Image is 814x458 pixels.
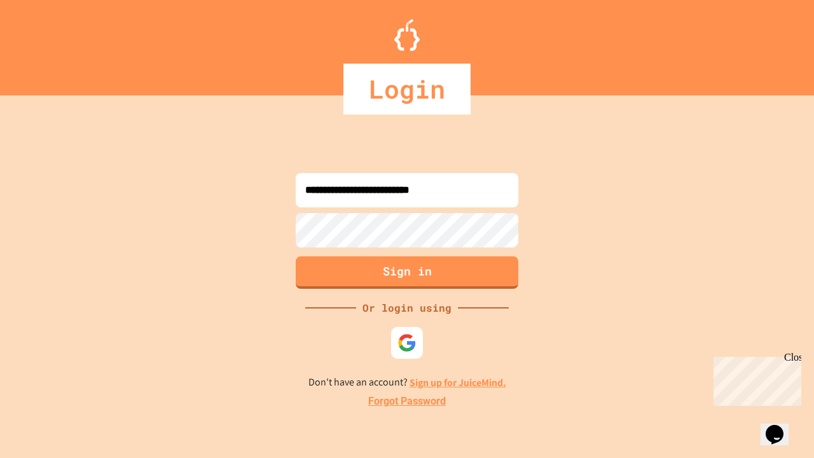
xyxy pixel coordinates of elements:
[397,333,417,352] img: google-icon.svg
[761,407,801,445] iframe: chat widget
[368,394,446,409] a: Forgot Password
[296,256,518,289] button: Sign in
[394,19,420,51] img: Logo.svg
[708,352,801,406] iframe: chat widget
[5,5,88,81] div: Chat with us now!Close
[308,375,506,391] p: Don't have an account?
[410,376,506,389] a: Sign up for JuiceMind.
[356,300,458,316] div: Or login using
[343,64,471,114] div: Login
